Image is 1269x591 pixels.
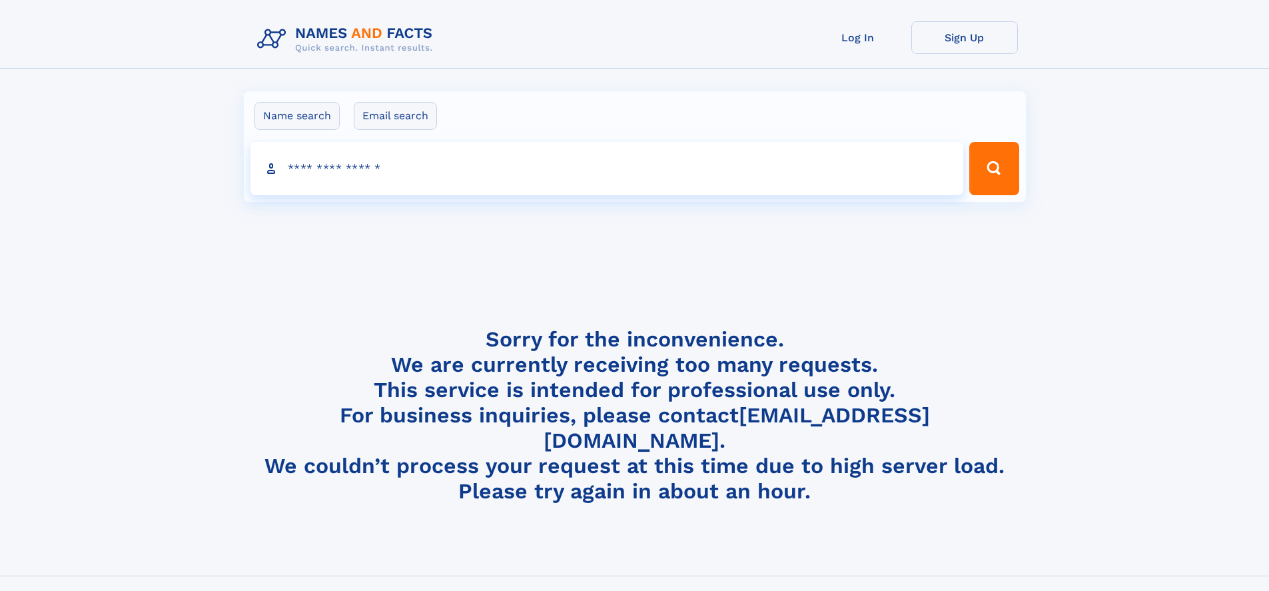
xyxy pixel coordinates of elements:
[354,102,437,130] label: Email search
[254,102,340,130] label: Name search
[252,21,444,57] img: Logo Names and Facts
[544,402,930,453] a: [EMAIL_ADDRESS][DOMAIN_NAME]
[252,326,1018,504] h4: Sorry for the inconvenience. We are currently receiving too many requests. This service is intend...
[250,142,964,195] input: search input
[911,21,1018,54] a: Sign Up
[805,21,911,54] a: Log In
[969,142,1019,195] button: Search Button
